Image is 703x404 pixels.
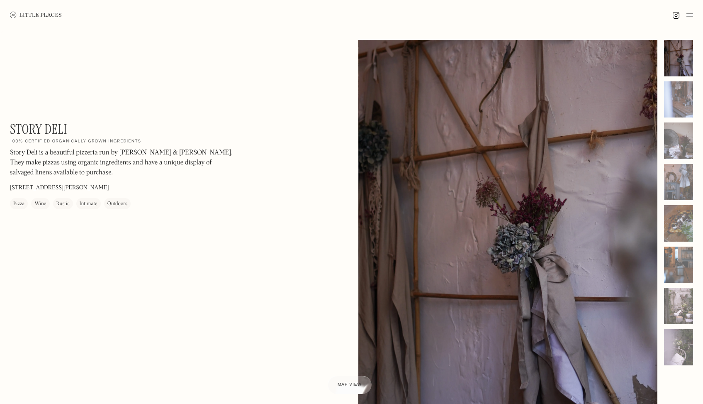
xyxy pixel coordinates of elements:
div: Intimate [80,200,97,208]
div: Wine [34,200,46,208]
h1: Story Deli [10,121,67,137]
a: Map view [328,376,372,394]
p: Story Deli is a beautiful pizzeria run by [PERSON_NAME] & [PERSON_NAME]. They make pizzas using o... [10,148,234,178]
div: Rustic [56,200,70,208]
p: [STREET_ADDRESS][PERSON_NAME] [10,184,109,192]
div: Outdoors [107,200,127,208]
div: Pizza [13,200,24,208]
span: Map view [338,382,362,387]
h2: 100% certified organically grown ingredients [10,139,141,144]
